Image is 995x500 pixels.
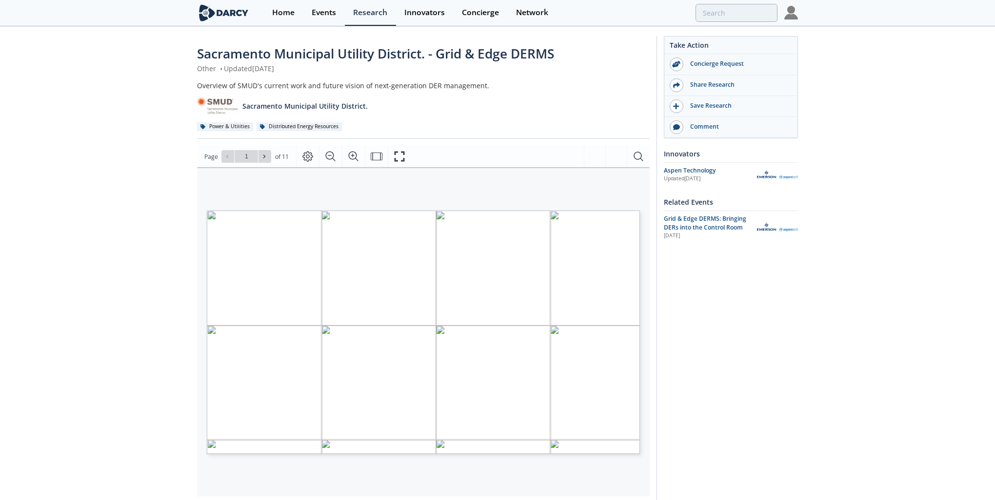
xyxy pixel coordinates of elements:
[242,101,368,111] p: Sacramento Municipal Utility District.
[757,222,798,231] img: Aspen Technology
[312,9,336,17] div: Events
[664,214,798,240] a: Grid & Edge DERMS: Bringing DERs into the Control Room [DATE] Aspen Technology
[784,6,798,19] img: Profile
[462,9,499,17] div: Concierge
[683,122,793,131] div: Comment
[664,175,757,183] div: Updated [DATE]
[664,166,757,175] div: Aspen Technology
[664,145,798,162] div: Innovators
[757,170,798,179] img: Aspen Technology
[664,232,750,240] div: [DATE]
[664,40,797,54] div: Take Action
[197,4,250,21] img: logo-wide.svg
[683,59,793,68] div: Concierge Request
[197,63,650,74] div: Other Updated [DATE]
[197,122,253,131] div: Power & Utilities
[404,9,445,17] div: Innovators
[218,64,224,73] span: •
[683,101,793,110] div: Save Research
[664,193,798,211] div: Related Events
[696,4,777,22] input: Advanced Search
[272,9,295,17] div: Home
[197,45,554,62] span: Sacramento Municipal Utility District. - Grid & Edge DERMS
[516,9,548,17] div: Network
[197,80,650,91] div: Overview of SMUD's current work and future vision of next-generation DER management.
[664,166,798,183] a: Aspen Technology Updated[DATE] Aspen Technology
[353,9,387,17] div: Research
[257,122,342,131] div: Distributed Energy Resources
[683,80,793,89] div: Share Research
[664,214,746,231] span: Grid & Edge DERMS: Bringing DERs into the Control Room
